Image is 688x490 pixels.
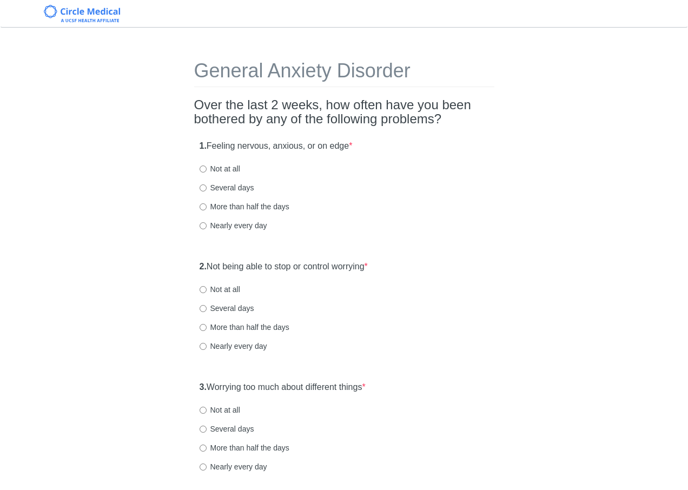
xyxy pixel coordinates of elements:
[200,303,254,314] label: Several days
[200,305,207,312] input: Several days
[200,184,207,191] input: Several days
[200,405,240,415] label: Not at all
[194,98,494,127] h2: Over the last 2 weeks, how often have you been bothered by any of the following problems?
[200,284,240,295] label: Not at all
[200,341,267,352] label: Nearly every day
[200,220,267,231] label: Nearly every day
[200,381,366,394] label: Worrying too much about different things
[200,262,207,271] strong: 2.
[200,286,207,293] input: Not at all
[200,141,207,150] strong: 1.
[200,182,254,193] label: Several days
[200,203,207,210] input: More than half the days
[200,442,289,453] label: More than half the days
[200,461,267,472] label: Nearly every day
[200,463,207,471] input: Nearly every day
[200,165,207,173] input: Not at all
[194,60,494,87] h1: General Anxiety Disorder
[200,343,207,350] input: Nearly every day
[200,324,207,331] input: More than half the days
[200,382,207,392] strong: 3.
[44,5,120,22] img: Circle Medical Logo
[200,423,254,434] label: Several days
[200,163,240,174] label: Not at all
[200,140,353,153] label: Feeling nervous, anxious, or on edge
[200,445,207,452] input: More than half the days
[200,201,289,212] label: More than half the days
[200,426,207,433] input: Several days
[200,261,368,273] label: Not being able to stop or control worrying
[200,407,207,414] input: Not at all
[200,222,207,229] input: Nearly every day
[200,322,289,333] label: More than half the days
